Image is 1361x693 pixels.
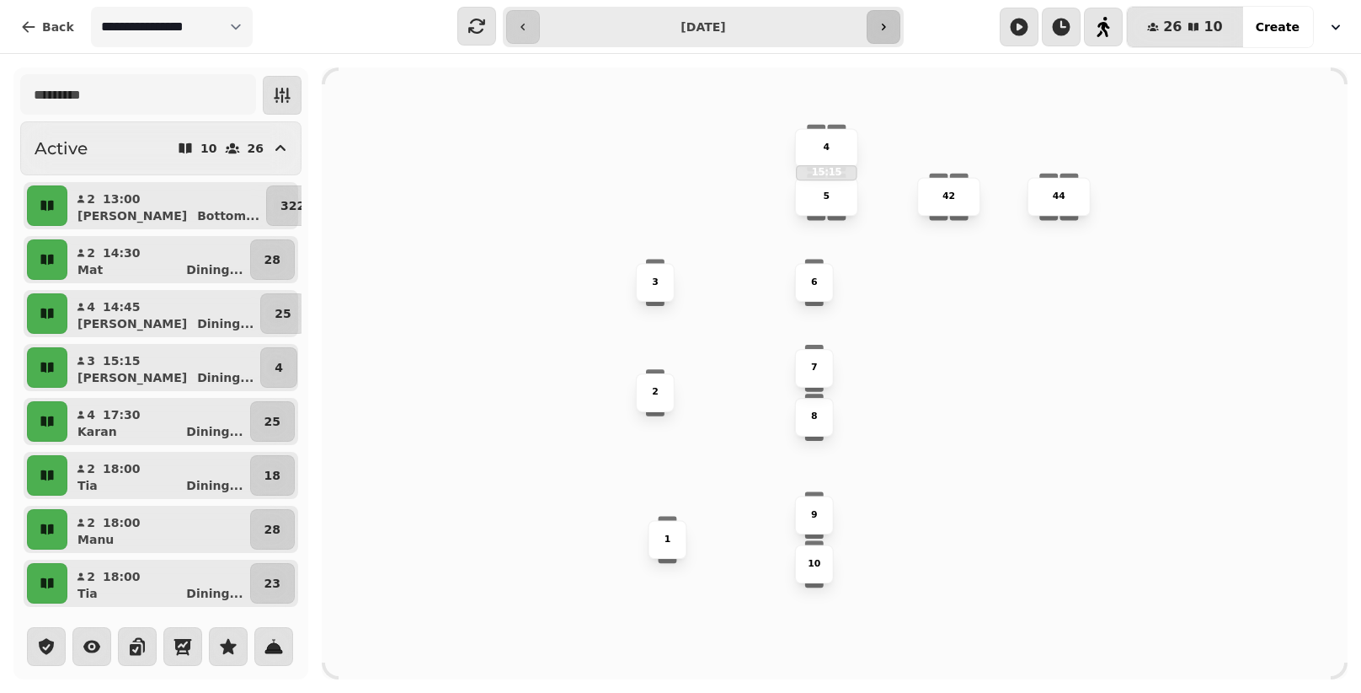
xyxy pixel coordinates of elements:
p: 2 [86,568,96,585]
span: Back [42,21,74,33]
p: 18 [264,467,280,484]
p: 2 [86,244,96,261]
p: 10 [200,142,216,154]
p: 7 [811,362,818,375]
button: 218:00TiaDining... [71,455,247,496]
p: Mat [77,261,103,278]
button: Back [7,7,88,47]
p: 8 [811,411,818,424]
p: 9 [811,508,818,522]
span: 26 [1163,20,1182,34]
button: Create [1242,7,1313,47]
p: [PERSON_NAME] [77,315,187,332]
p: 18:00 [103,568,141,585]
p: 14:45 [103,298,141,315]
button: 23 [250,563,295,604]
p: 18:00 [103,460,141,477]
p: 44 [1053,190,1065,203]
p: 26 [248,142,264,154]
button: 2610 [1127,7,1243,47]
p: Karan [77,423,117,440]
button: 218:00Manu [71,509,247,550]
p: Dining ... [186,477,243,494]
p: 25 [264,413,280,430]
p: 322 [280,197,305,214]
p: 2 [86,460,96,477]
span: Create [1256,21,1300,33]
p: Dining ... [197,369,254,386]
button: 417:30KaranDining... [71,401,247,442]
p: 5 [824,190,830,203]
button: 414:45[PERSON_NAME]Dining... [71,293,257,334]
h2: Active [35,137,88,160]
span: 10 [1204,20,1222,34]
p: 15:15 [103,352,141,369]
p: 4 [86,406,96,423]
button: 214:30MatDining... [71,239,247,280]
p: 14:30 [103,244,141,261]
p: 23 [264,575,280,592]
p: 28 [264,251,280,268]
p: 28 [264,521,280,538]
p: 3 [652,276,659,289]
p: Dining ... [186,585,243,602]
p: Manu [77,531,114,548]
button: 218:00TiaDining... [71,563,247,604]
p: Tia [77,477,98,494]
button: Active1026 [20,121,302,175]
p: 10 [808,557,820,571]
p: [PERSON_NAME] [77,207,187,224]
button: 213:00[PERSON_NAME]Bottom... [71,185,263,226]
p: 1 [664,533,671,546]
p: 2 [86,514,96,531]
p: 2 [86,191,96,207]
p: 4 [275,359,283,376]
p: Dining ... [197,315,254,332]
button: 315:15[PERSON_NAME]Dining... [71,347,257,388]
button: 322 [266,185,319,226]
p: Dining ... [186,261,243,278]
p: 25 [275,305,291,322]
p: 2 [652,386,659,400]
p: 6 [811,276,818,289]
button: 18 [250,455,295,496]
p: Bottom ... [197,207,259,224]
p: 4 [86,298,96,315]
button: 25 [250,401,295,442]
p: 42 [942,190,955,203]
p: 13:00 [103,191,141,207]
p: Dining ... [186,423,243,440]
p: [PERSON_NAME] [77,369,187,386]
p: Tia [77,585,98,602]
p: 18:00 [103,514,141,531]
p: 4 [824,141,830,154]
button: 4 [260,347,297,388]
button: 28 [250,509,295,550]
button: 28 [250,239,295,280]
p: 17:30 [103,406,141,423]
p: 15:15 [797,167,856,180]
p: 3 [86,352,96,369]
button: 25 [260,293,305,334]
